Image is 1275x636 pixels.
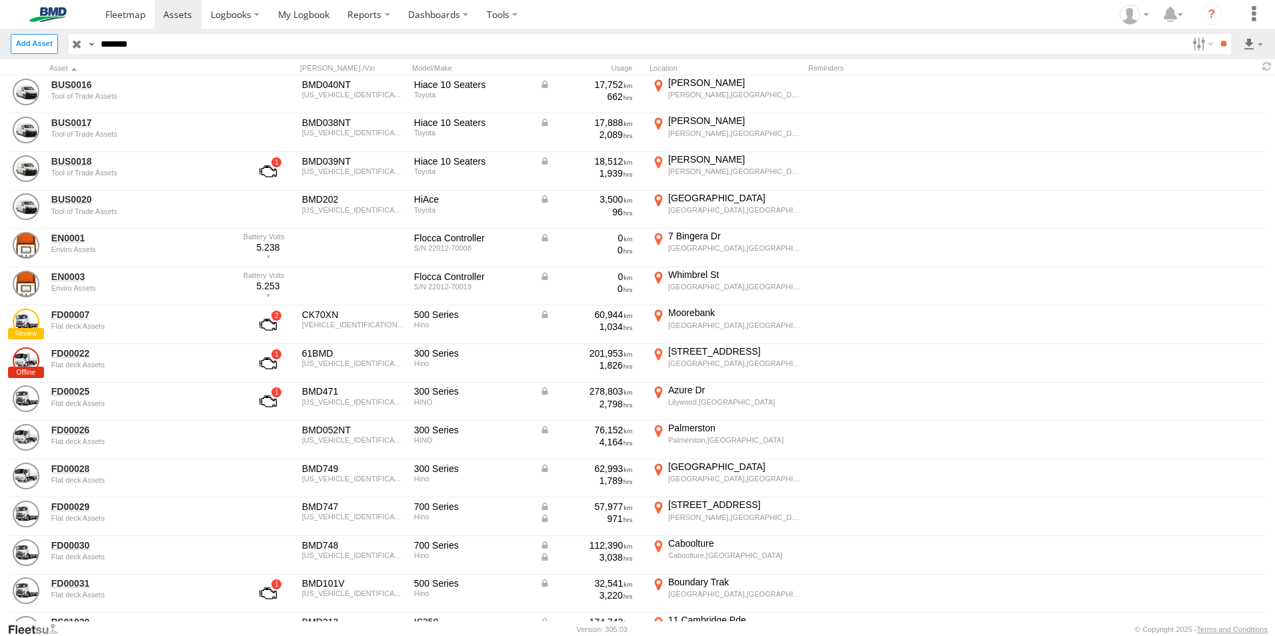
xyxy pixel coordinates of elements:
a: View Asset with Fault/s [243,347,293,379]
div: JHHUCS1H90K031578 [302,436,405,444]
a: View Asset with Fault/s [243,309,293,341]
div: undefined [51,207,234,215]
div: HINO [414,436,530,444]
div: IS350 [414,616,530,628]
div: Model/Make [412,63,532,73]
label: Click to View Current Location [650,77,803,113]
a: View Asset Details [13,117,39,143]
label: Click to View Current Location [650,345,803,381]
div: [GEOGRAPHIC_DATA],[GEOGRAPHIC_DATA] [668,474,801,483]
a: View Asset with Fault/s [243,385,293,417]
div: Data from Vehicle CANbus [539,117,633,129]
div: BMD748 [302,539,405,551]
div: Boundary Trak [668,576,801,588]
label: Click to View Current Location [650,115,803,151]
a: View Asset Details [13,271,39,297]
div: BMD039NT [302,155,405,167]
div: JHHTCS3F20K004892 [302,513,405,521]
div: Toyota [414,129,530,137]
div: Data from Vehicle CANbus [539,539,633,551]
div: Hiace 10 Seaters [414,117,530,129]
a: View Asset Details [13,501,39,527]
div: Palmerston [668,422,801,434]
div: [PERSON_NAME],[GEOGRAPHIC_DATA] [668,129,801,138]
div: JHDFG8JPMXXX10062 [302,321,405,329]
div: Hino [414,513,530,521]
a: View Asset Details [13,539,39,566]
div: undefined [51,553,234,561]
div: BMD052NT [302,424,405,436]
div: [PERSON_NAME] [668,77,801,89]
div: 2,089 [539,129,633,141]
div: JTFHB8CP806054087 [302,91,405,99]
div: undefined [51,591,234,599]
div: 300 Series [414,463,530,475]
div: Click to Sort [49,63,236,73]
span: Refresh [1259,61,1275,73]
label: Click to View Current Location [650,576,803,612]
div: Toyota [414,206,530,214]
div: [GEOGRAPHIC_DATA],[GEOGRAPHIC_DATA] [668,243,801,253]
a: View Asset Details [13,347,39,374]
div: [GEOGRAPHIC_DATA],[GEOGRAPHIC_DATA] [668,359,801,368]
div: HINO [414,398,530,406]
div: CK70XN [302,309,405,321]
label: Click to View Current Location [650,537,803,573]
div: 1,939 [539,167,633,179]
div: undefined [51,437,234,445]
div: Data from Vehicle CANbus [539,232,633,244]
div: 4,164 [539,436,633,448]
div: Palmerston,[GEOGRAPHIC_DATA] [668,435,801,445]
div: 700 Series [414,501,530,513]
div: Caboolture,[GEOGRAPHIC_DATA] [668,551,801,560]
div: BMD038NT [302,117,405,129]
a: PS01020 [51,616,234,628]
div: 1,034 [539,321,633,333]
div: BMD749 [302,463,405,475]
div: [PERSON_NAME] [668,115,801,127]
div: undefined [51,476,234,484]
div: [GEOGRAPHIC_DATA] [668,192,801,204]
div: undefined [51,322,234,330]
div: 2,798 [539,398,633,410]
div: 61BMD [302,347,405,359]
div: S/N 22012-70008 [414,244,530,252]
label: Click to View Current Location [650,269,803,305]
div: undefined [51,399,234,407]
div: 201,953 [539,347,633,359]
a: FD00025 [51,385,234,397]
div: JHHTCS3H40K004040 [302,398,405,406]
label: Search Query [85,34,96,53]
a: FD00007 [51,309,234,321]
div: undefined [51,92,234,100]
div: [PERSON_NAME] [668,153,801,165]
div: [GEOGRAPHIC_DATA],[GEOGRAPHIC_DATA] [668,205,801,215]
div: [PERSON_NAME],[GEOGRAPHIC_DATA] [668,513,801,522]
div: Hino [414,551,530,559]
div: 0 [539,244,633,256]
a: View Asset with Fault/s [243,155,293,187]
div: Flocca Controller [414,232,530,244]
div: BMD101V [302,577,405,589]
div: 3,220 [539,589,633,601]
a: View Asset Details [13,79,39,105]
a: FD00022 [51,347,234,359]
label: Click to View Current Location [650,384,803,420]
a: EN0001 [51,232,234,244]
div: BMD747 [302,501,405,513]
div: 1,826 [539,359,633,371]
div: Data from Vehicle CANbus [539,551,633,563]
div: 11 Cambridge Pde [668,614,801,626]
div: Azure Dr [668,384,801,396]
div: Version: 305.03 [577,625,627,633]
div: Data from Vehicle CANbus [539,155,633,167]
label: Click to View Current Location [650,230,803,266]
label: Click to View Current Location [650,422,803,458]
div: Hino [414,475,530,483]
label: Click to View Current Location [650,153,803,189]
a: Visit our Website [7,623,69,636]
div: Hino [414,589,530,597]
div: Moorebank [668,307,801,319]
a: BUS0018 [51,155,234,167]
label: Create New Asset [11,34,58,53]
